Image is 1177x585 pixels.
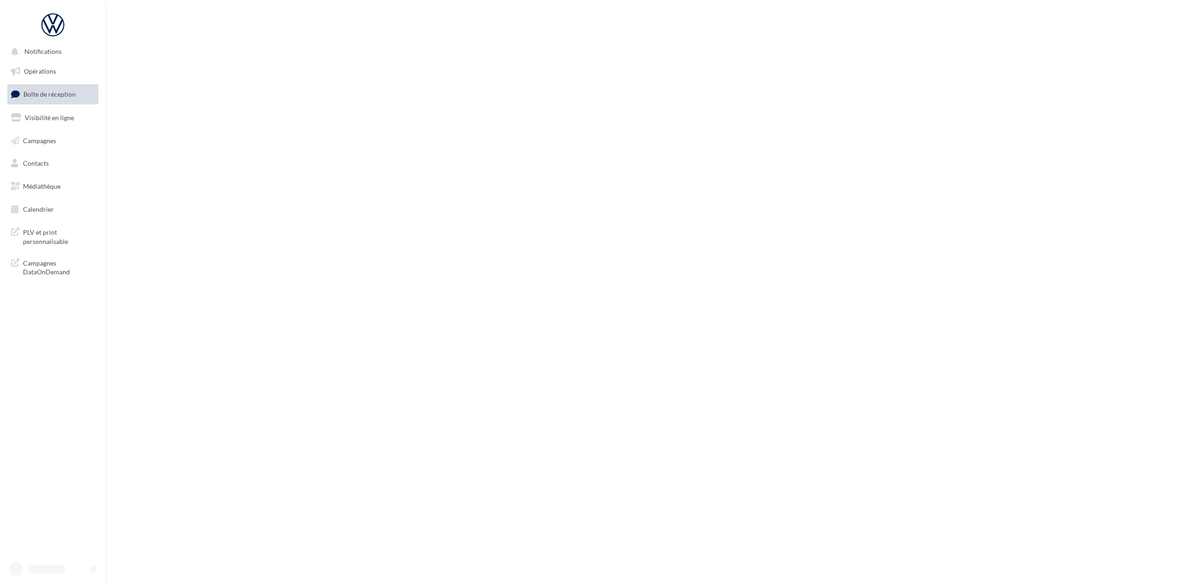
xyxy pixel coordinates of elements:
span: Opérations [24,67,56,75]
a: Opérations [6,62,100,81]
span: Contacts [23,159,49,167]
a: Campagnes DataOnDemand [6,253,100,280]
a: Boîte de réception [6,84,100,104]
a: Visibilité en ligne [6,108,100,127]
span: Notifications [24,48,62,56]
span: Médiathèque [23,182,61,190]
a: Contacts [6,154,100,173]
span: Campagnes [23,136,56,144]
span: Campagnes DataOnDemand [23,257,95,277]
a: Campagnes [6,131,100,151]
span: Boîte de réception [23,90,76,98]
a: PLV et print personnalisable [6,222,100,249]
span: Calendrier [23,205,54,213]
span: PLV et print personnalisable [23,226,95,246]
a: Médiathèque [6,177,100,196]
a: Calendrier [6,200,100,219]
span: Visibilité en ligne [25,114,74,122]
